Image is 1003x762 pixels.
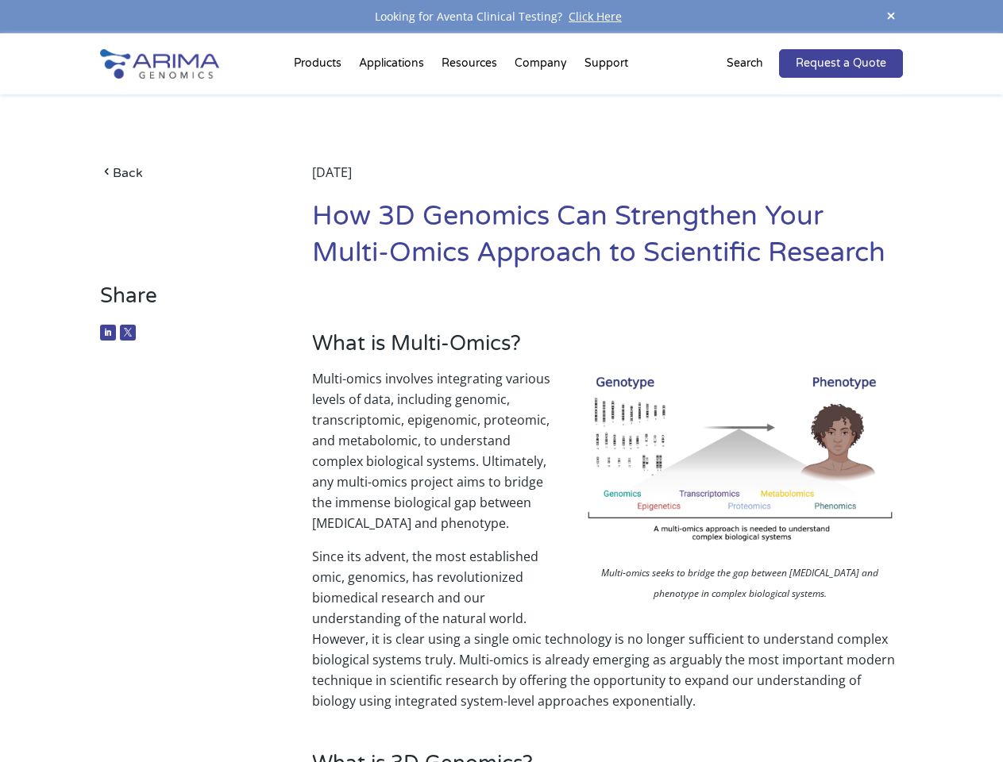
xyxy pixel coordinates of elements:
a: Back [100,162,268,183]
h1: How 3D Genomics Can Strengthen Your Multi-Omics Approach to Scientific Research [312,198,903,283]
h3: What is Multi-Omics? [312,331,903,368]
p: Search [727,53,763,74]
div: [DATE] [312,162,903,198]
h3: Share [100,283,268,321]
p: Since its advent, the most established omic, genomics, has revolutionized biomedical research and... [312,546,903,711]
div: Looking for Aventa Clinical Testing? [100,6,902,27]
img: Arima-Genomics-logo [100,49,219,79]
p: Multi-omics seeks to bridge the gap between [MEDICAL_DATA] and phenotype in complex biological sy... [577,563,903,608]
a: Request a Quote [779,49,903,78]
a: Click Here [562,9,628,24]
p: Multi-omics involves integrating various levels of data, including genomic, transcriptomic, epige... [312,368,903,546]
